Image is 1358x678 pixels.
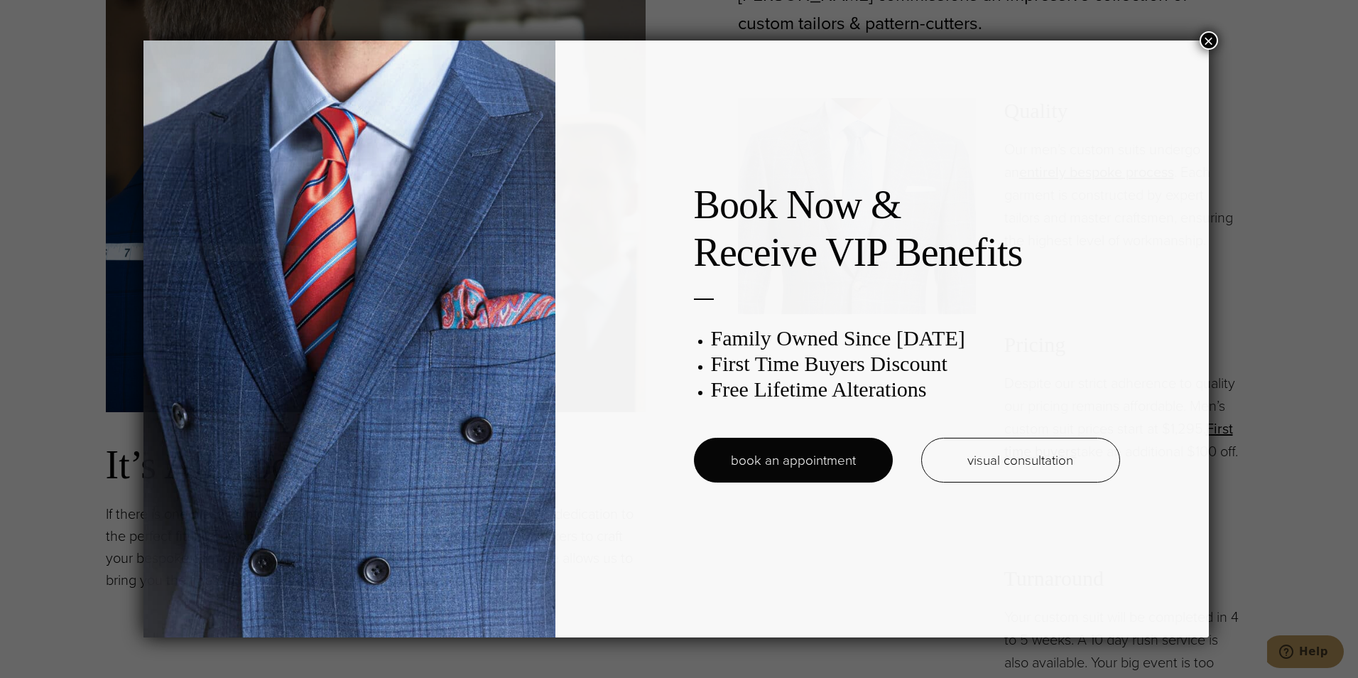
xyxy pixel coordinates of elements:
span: Help [32,10,61,23]
a: visual consultation [921,438,1120,483]
h3: Free Lifetime Alterations [711,377,1120,402]
h3: Family Owned Since [DATE] [711,325,1120,351]
button: Close [1200,31,1218,50]
a: book an appointment [694,438,893,483]
h3: First Time Buyers Discount [711,351,1120,377]
h2: Book Now & Receive VIP Benefits [694,181,1120,276]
